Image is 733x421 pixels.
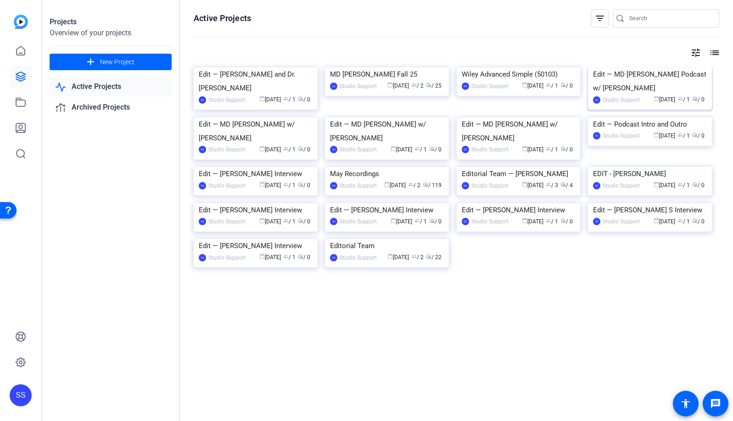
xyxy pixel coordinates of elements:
span: group [546,82,551,88]
span: / 4 [560,182,573,188]
div: SS [199,146,206,153]
div: Studio Support [471,82,509,91]
h1: Active Projects [194,13,251,24]
div: Edit — [PERSON_NAME] Interview [462,203,576,217]
span: / 1 [677,133,690,139]
span: radio [429,218,435,223]
div: Studio Support [208,217,246,226]
span: radio [692,182,698,187]
span: group [283,254,289,259]
div: SS [199,218,206,225]
span: group [414,218,420,223]
div: Edit — [PERSON_NAME] and Dr. [PERSON_NAME] [199,67,313,95]
span: group [283,96,289,101]
span: calendar_today [522,82,527,88]
span: / 1 [283,182,296,188]
span: [DATE] [654,133,675,139]
span: / 0 [298,218,310,225]
div: May Recordings [330,167,444,181]
span: calendar_today [654,218,659,223]
span: [DATE] [391,146,412,153]
mat-icon: filter_list [594,13,605,24]
div: Edit — [PERSON_NAME] Interview [199,239,313,253]
span: calendar_today [522,218,527,223]
span: calendar_today [522,182,527,187]
div: SS [462,146,469,153]
span: [DATE] [259,254,281,260]
div: Edit — [PERSON_NAME] Interview [199,203,313,217]
span: radio [429,146,435,151]
div: Studio Support [603,131,640,140]
span: / 22 [426,254,442,260]
div: Studio Support [603,217,640,226]
div: Studio Support [208,145,246,154]
div: SS [199,182,206,189]
mat-icon: message [710,398,721,409]
span: / 1 [677,96,690,103]
div: Wiley Advanced Simple (50103) [462,67,576,81]
span: group [283,146,289,151]
span: radio [298,218,303,223]
div: SS [462,218,469,225]
span: radio [560,82,566,88]
div: Editorial Team [330,239,444,253]
span: calendar_today [259,218,265,223]
span: radio [426,254,431,259]
button: New Project [50,54,172,70]
div: Edit — MD [PERSON_NAME] w/ [PERSON_NAME] [199,117,313,145]
mat-icon: list [708,47,719,58]
span: / 1 [414,218,427,225]
div: SS [10,384,32,406]
span: / 0 [560,83,573,89]
div: Studio Support [603,181,640,190]
span: / 0 [429,146,442,153]
span: [DATE] [259,146,281,153]
div: Edit — MD [PERSON_NAME] Podcast w/ [PERSON_NAME] [593,67,707,95]
div: Edit — [PERSON_NAME] Interview [330,203,444,217]
span: group [411,82,417,88]
span: / 1 [283,218,296,225]
div: Edit — [PERSON_NAME] S Interview [593,203,707,217]
span: calendar_today [654,182,659,187]
div: SS [330,218,337,225]
span: [DATE] [259,218,281,225]
span: [DATE] [387,254,409,260]
span: [DATE] [654,218,675,225]
span: group [677,132,683,138]
span: / 2 [411,83,424,89]
mat-icon: accessibility [680,398,691,409]
span: New Project [100,57,134,67]
span: radio [426,82,431,88]
div: Studio Support [340,181,377,190]
div: SS [330,254,337,261]
div: SS [593,132,600,139]
span: / 0 [298,182,310,188]
div: SS [462,182,469,189]
div: Overview of your projects [50,28,172,39]
span: / 119 [423,182,442,188]
span: / 0 [692,96,705,103]
span: group [677,96,683,101]
div: MD [PERSON_NAME] Fall 25 [330,67,444,81]
span: / 1 [414,146,427,153]
input: Search [629,13,712,24]
div: Studio Support [208,95,246,105]
span: / 1 [546,146,558,153]
div: SS [593,218,600,225]
span: / 0 [298,146,310,153]
div: Studio Support [471,217,509,226]
span: [DATE] [387,83,409,89]
span: calendar_today [391,218,396,223]
span: group [414,146,420,151]
div: Edit — [PERSON_NAME] Interview [199,167,313,181]
span: group [677,218,683,223]
span: radio [560,146,566,151]
span: group [546,182,551,187]
div: SS [593,182,600,189]
span: [DATE] [391,218,412,225]
span: radio [560,182,566,187]
span: group [546,146,551,151]
div: Studio Support [208,253,246,262]
span: [DATE] [259,96,281,103]
span: calendar_today [384,182,390,187]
